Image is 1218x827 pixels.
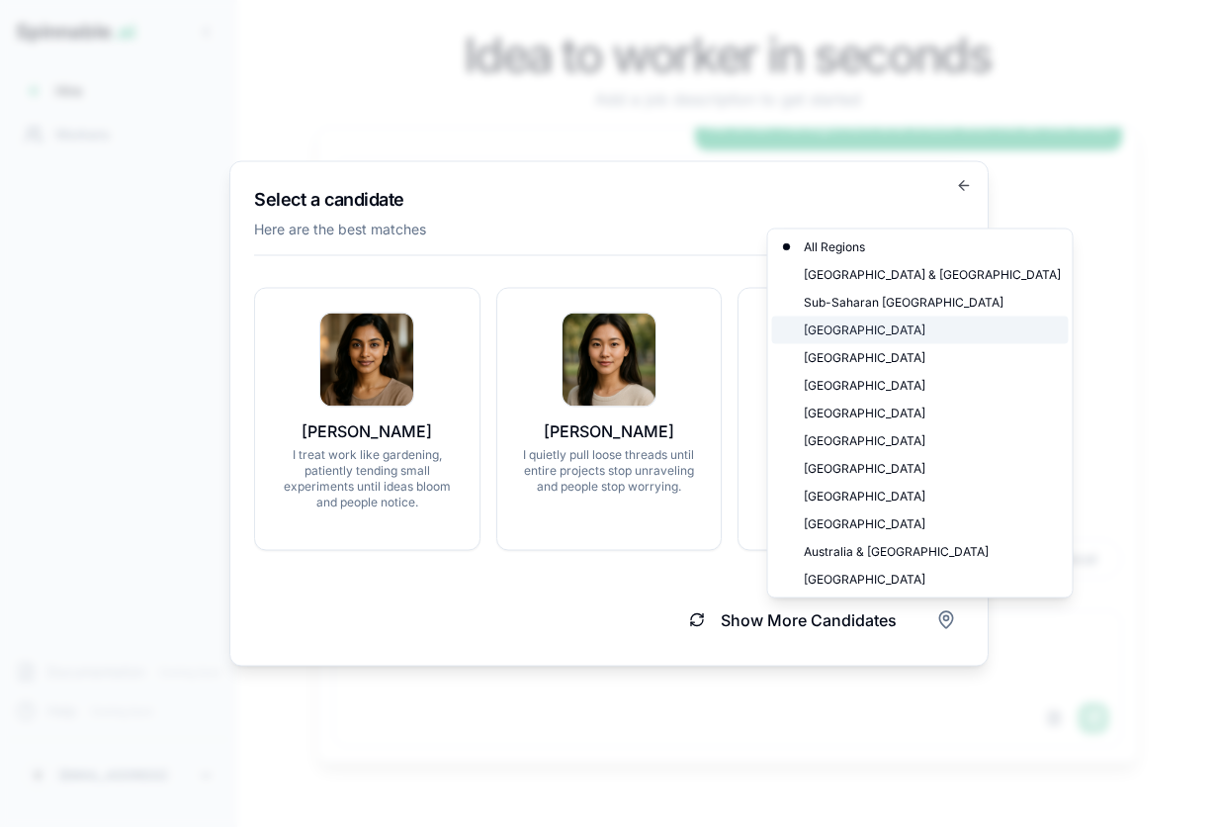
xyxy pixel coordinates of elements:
div: All Regions [772,233,1069,261]
div: [GEOGRAPHIC_DATA] & [GEOGRAPHIC_DATA] [772,261,1069,289]
div: [GEOGRAPHIC_DATA] [772,372,1069,400]
div: [GEOGRAPHIC_DATA] [772,483,1069,510]
div: [GEOGRAPHIC_DATA] [772,400,1069,427]
div: [GEOGRAPHIC_DATA] [772,566,1069,594]
div: [GEOGRAPHIC_DATA] [772,510,1069,538]
div: Sub-Saharan [GEOGRAPHIC_DATA] [772,289,1069,317]
div: [GEOGRAPHIC_DATA] [772,344,1069,372]
div: [GEOGRAPHIC_DATA] [772,427,1069,455]
div: [GEOGRAPHIC_DATA] [772,317,1069,344]
div: Filter by region [767,229,1074,598]
div: [GEOGRAPHIC_DATA] [772,455,1069,483]
div: Australia & [GEOGRAPHIC_DATA] [772,538,1069,566]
